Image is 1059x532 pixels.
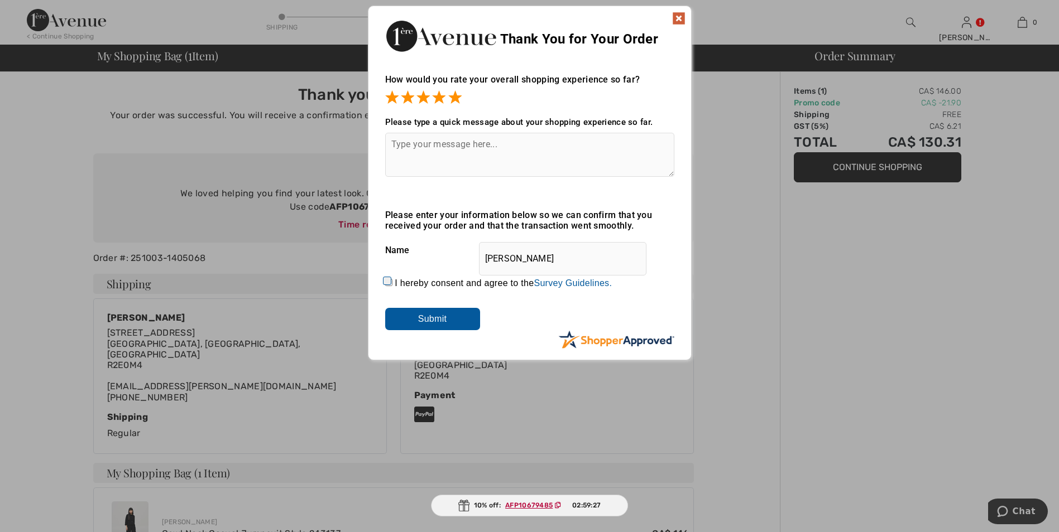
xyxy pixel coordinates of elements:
[385,17,497,55] img: Thank You for Your Order
[500,31,658,47] span: Thank You for Your Order
[534,278,612,288] a: Survey Guidelines.
[385,236,674,264] div: Name
[505,501,553,509] ins: AFP10679485
[385,308,480,330] input: Submit
[672,12,686,25] img: x
[385,210,674,231] div: Please enter your information below so we can confirm that you received your order and that the t...
[572,500,601,510] span: 02:59:27
[385,63,674,106] div: How would you rate your overall shopping experience so far?
[395,278,612,288] label: I hereby consent and agree to the
[385,117,674,127] div: Please type a quick message about your shopping experience so far.
[25,8,47,18] span: Chat
[431,495,629,516] div: 10% off:
[458,500,469,511] img: Gift.svg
